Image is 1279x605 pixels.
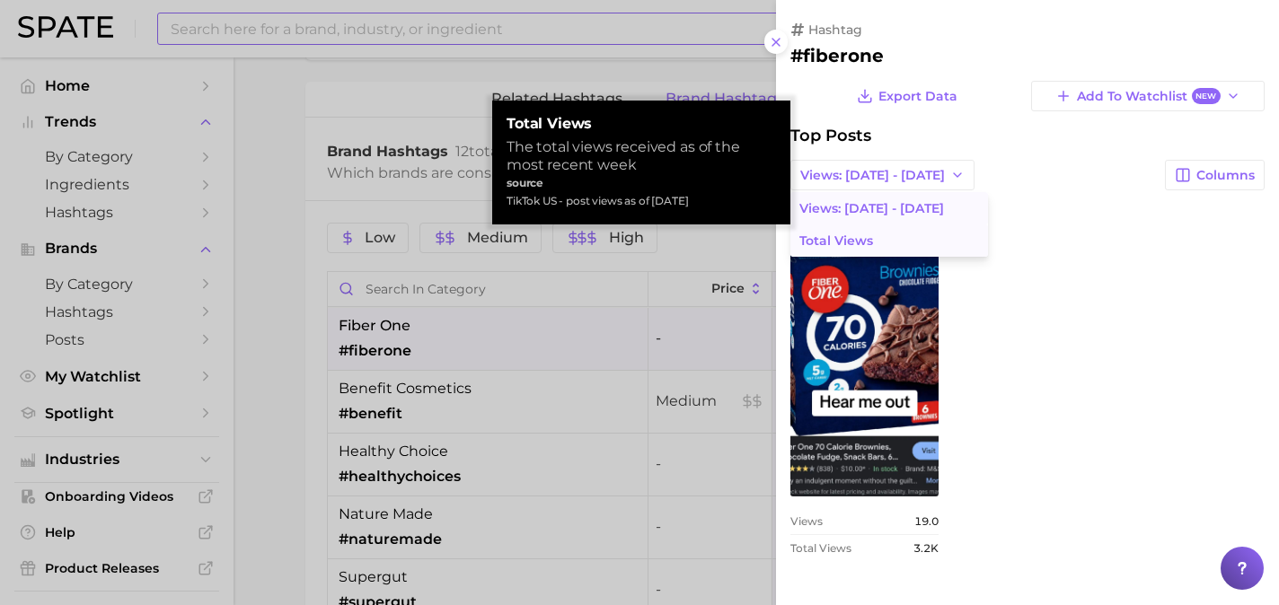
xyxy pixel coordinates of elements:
[790,45,1265,66] h2: #fiberone
[1077,88,1220,105] span: Add to Watchlist
[790,192,988,257] ul: Views: [DATE] - [DATE]
[852,81,962,111] button: Export Data
[1031,81,1265,111] button: Add to WatchlistNew
[914,514,939,528] span: 19.0
[1196,168,1255,183] span: Columns
[790,126,871,145] span: Top Posts
[1165,160,1265,190] button: Columns
[507,115,776,133] strong: Total Views
[507,176,543,189] strong: source
[790,160,975,190] button: Views: [DATE] - [DATE]
[507,192,776,210] div: TikTok US - post views as of [DATE]
[1192,88,1221,105] span: New
[799,233,873,249] span: Total Views
[790,514,823,528] span: Views
[507,138,776,174] div: The total views received as of the most recent week
[799,201,944,216] span: Views: [DATE] - [DATE]
[808,22,862,38] span: hashtag
[878,89,957,104] span: Export Data
[800,168,945,183] span: Views: [DATE] - [DATE]
[790,541,851,555] span: Total Views
[913,541,939,555] span: 3.2k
